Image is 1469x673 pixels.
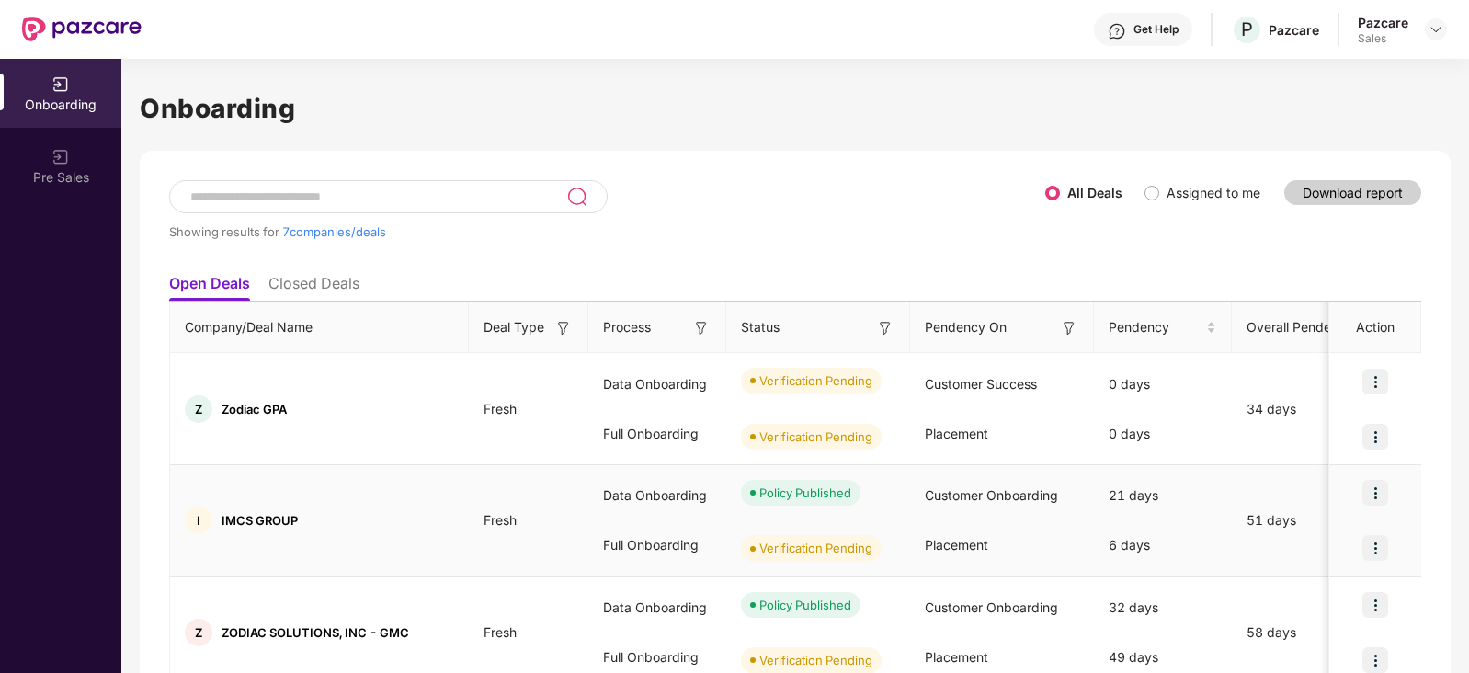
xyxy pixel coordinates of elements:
[925,487,1058,503] span: Customer Onboarding
[588,471,726,520] div: Data Onboarding
[222,402,287,416] span: Zodiac GPA
[925,317,1007,337] span: Pendency On
[169,274,250,301] li: Open Deals
[282,224,386,239] span: 7 companies/deals
[925,649,988,665] span: Placement
[741,317,780,337] span: Status
[1362,592,1388,618] img: icon
[588,359,726,409] div: Data Onboarding
[169,224,1045,239] div: Showing results for
[1429,22,1443,37] img: svg+xml;base64,PHN2ZyBpZD0iRHJvcGRvd24tMzJ4MzIiIHhtbG5zPSJodHRwOi8vd3d3LnczLm9yZy8yMDAwL3N2ZyIgd2...
[1060,319,1078,337] img: svg+xml;base64,PHN2ZyB3aWR0aD0iMTYiIGhlaWdodD0iMTYiIHZpZXdCb3g9IjAgMCAxNiAxNiIgZmlsbD0ibm9uZSIgeG...
[588,583,726,633] div: Data Onboarding
[1232,510,1388,530] div: 51 days
[1362,424,1388,450] img: icon
[1232,302,1388,353] th: Overall Pendency
[22,17,142,41] img: New Pazcare Logo
[588,409,726,459] div: Full Onboarding
[759,484,851,502] div: Policy Published
[51,75,70,94] img: svg+xml;base64,PHN2ZyB3aWR0aD0iMjAiIGhlaWdodD0iMjAiIHZpZXdCb3g9IjAgMCAyMCAyMCIgZmlsbD0ibm9uZSIgeG...
[185,395,212,423] div: Z
[876,319,894,337] img: svg+xml;base64,PHN2ZyB3aWR0aD0iMTYiIGhlaWdodD0iMTYiIHZpZXdCb3g9IjAgMCAxNiAxNiIgZmlsbD0ibm9uZSIgeG...
[603,317,651,337] span: Process
[1094,409,1232,459] div: 0 days
[1094,471,1232,520] div: 21 days
[1067,185,1122,200] label: All Deals
[1133,22,1179,37] div: Get Help
[1094,583,1232,633] div: 32 days
[170,302,469,353] th: Company/Deal Name
[1284,180,1421,205] button: Download report
[759,371,872,390] div: Verification Pending
[759,596,851,614] div: Policy Published
[1362,480,1388,506] img: icon
[1269,21,1319,39] div: Pazcare
[1241,18,1253,40] span: P
[1329,302,1421,353] th: Action
[1167,185,1260,200] label: Assigned to me
[1362,535,1388,561] img: icon
[1232,399,1388,419] div: 34 days
[1362,369,1388,394] img: icon
[1108,22,1126,40] img: svg+xml;base64,PHN2ZyBpZD0iSGVscC0zMngzMiIgeG1sbnM9Imh0dHA6Ly93d3cudzMub3JnLzIwMDAvc3ZnIiB3aWR0aD...
[51,148,70,166] img: svg+xml;base64,PHN2ZyB3aWR0aD0iMjAiIGhlaWdodD0iMjAiIHZpZXdCb3g9IjAgMCAyMCAyMCIgZmlsbD0ibm9uZSIgeG...
[588,520,726,570] div: Full Onboarding
[1094,520,1232,570] div: 6 days
[469,512,531,528] span: Fresh
[925,426,988,441] span: Placement
[759,651,872,669] div: Verification Pending
[1362,647,1388,673] img: icon
[469,624,531,640] span: Fresh
[185,507,212,534] div: I
[222,513,298,528] span: IMCS GROUP
[1232,622,1388,643] div: 58 days
[925,376,1037,392] span: Customer Success
[554,319,573,337] img: svg+xml;base64,PHN2ZyB3aWR0aD0iMTYiIGhlaWdodD0iMTYiIHZpZXdCb3g9IjAgMCAxNiAxNiIgZmlsbD0ibm9uZSIgeG...
[469,401,531,416] span: Fresh
[925,537,988,553] span: Placement
[140,88,1451,129] h1: Onboarding
[1358,31,1408,46] div: Sales
[1358,14,1408,31] div: Pazcare
[1094,302,1232,353] th: Pendency
[759,428,872,446] div: Verification Pending
[222,625,409,640] span: ZODIAC SOLUTIONS, INC - GMC
[566,186,587,208] img: svg+xml;base64,PHN2ZyB3aWR0aD0iMjQiIGhlaWdodD0iMjUiIHZpZXdCb3g9IjAgMCAyNCAyNSIgZmlsbD0ibm9uZSIgeG...
[692,319,711,337] img: svg+xml;base64,PHN2ZyB3aWR0aD0iMTYiIGhlaWdodD0iMTYiIHZpZXdCb3g9IjAgMCAxNiAxNiIgZmlsbD0ibm9uZSIgeG...
[484,317,544,337] span: Deal Type
[268,274,359,301] li: Closed Deals
[185,619,212,646] div: Z
[759,539,872,557] div: Verification Pending
[1094,359,1232,409] div: 0 days
[1109,317,1202,337] span: Pendency
[925,599,1058,615] span: Customer Onboarding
